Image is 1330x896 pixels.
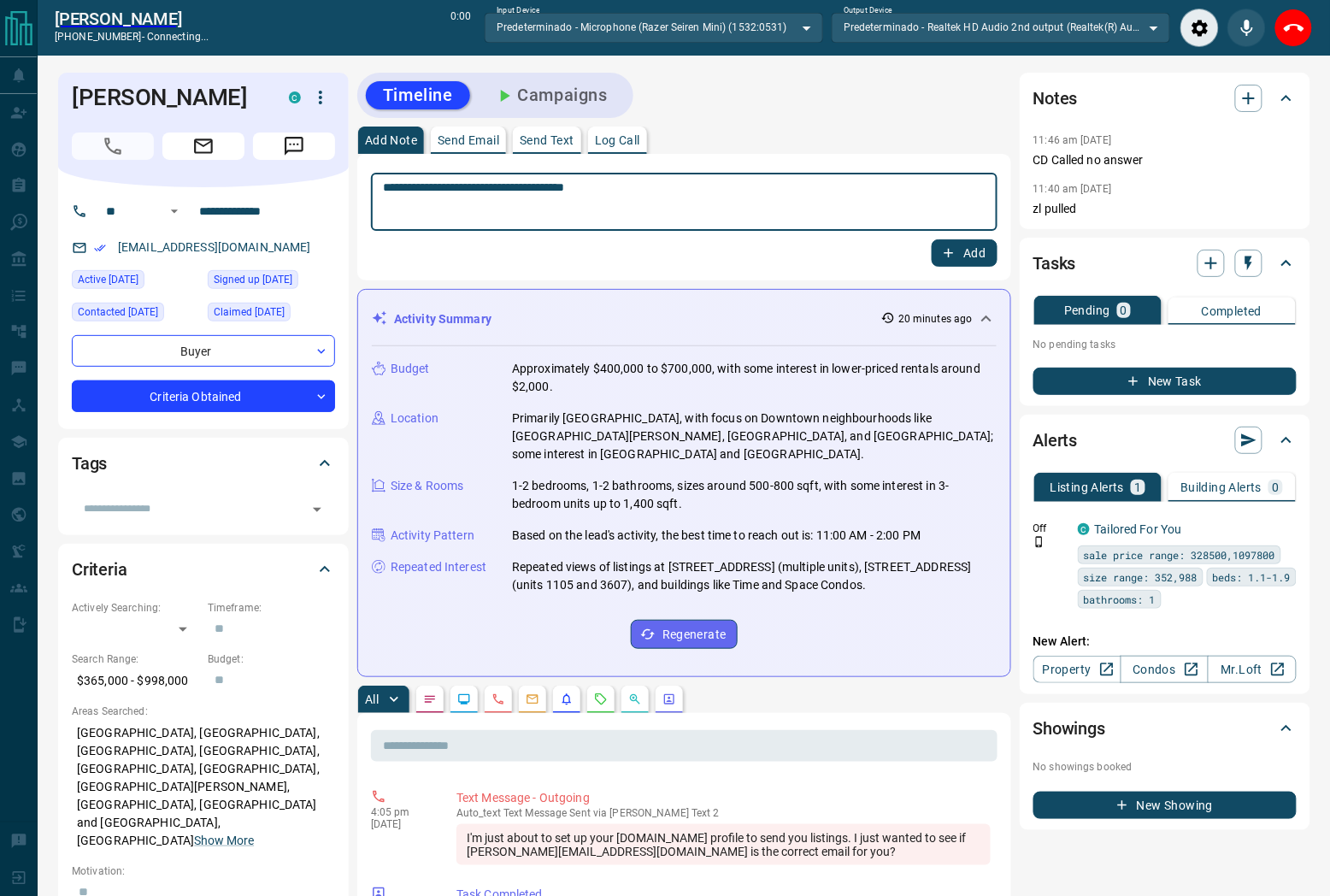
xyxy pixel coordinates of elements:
span: Call [72,133,154,160]
button: Campaigns [477,81,625,109]
span: Active [DATE] [78,271,138,288]
div: Fri Sep 05 2025 [208,270,335,294]
h2: Tags [72,450,107,477]
a: Tailored For You [1095,522,1182,536]
div: Mute [1227,9,1266,47]
div: Predeterminado - Microphone (Razer Seiren Mini) (1532:0531) [485,13,823,42]
p: [GEOGRAPHIC_DATA], [GEOGRAPHIC_DATA], [GEOGRAPHIC_DATA], [GEOGRAPHIC_DATA], [GEOGRAPHIC_DATA], [G... [72,719,335,855]
span: auto_text [456,807,501,819]
h2: Alerts [1033,427,1078,454]
p: All [365,693,379,705]
p: 4:05 pm [371,806,431,818]
p: Text Message - Outgoing [456,789,991,807]
p: CD Called no answer [1033,151,1297,169]
button: Show More [194,832,254,850]
div: Tasks [1033,243,1297,284]
p: [PHONE_NUMBER] - [55,29,209,44]
p: Primarily [GEOGRAPHIC_DATA], with focus on Downtown neighbourhoods like [GEOGRAPHIC_DATA][PERSON_... [512,410,997,463]
svg: Calls [491,693,505,706]
p: Activity Summary [394,310,491,328]
p: Log Call [595,134,640,146]
p: Location [391,410,438,427]
p: Completed [1202,305,1262,317]
div: Audio Settings [1180,9,1219,47]
p: Repeated Interest [391,558,486,576]
span: connecting... [147,31,209,43]
p: Add Note [365,134,417,146]
p: Pending [1064,304,1110,316]
span: Signed up [DATE] [214,271,292,288]
p: No pending tasks [1033,332,1297,357]
h1: [PERSON_NAME] [72,84,263,111]
p: $365,000 - $998,000 [72,667,199,695]
div: Criteria [72,549,335,590]
p: Budget: [208,651,335,667]
span: Contacted [DATE] [78,304,158,321]
div: condos.ca [289,91,301,103]
a: Condos [1121,656,1209,683]
span: size range: 352,988 [1084,569,1198,586]
p: [DATE] [371,818,431,830]
svg: Emails [526,693,539,706]
p: 11:40 am [DATE] [1033,183,1112,195]
svg: Push Notification Only [1033,536,1045,548]
p: Building Alerts [1180,481,1262,493]
span: sale price range: 328500,1097800 [1084,546,1275,563]
p: Search Range: [72,651,199,667]
label: Output Device [844,5,892,16]
p: zl pulled [1033,200,1297,218]
button: Open [305,498,329,522]
p: New Alert: [1033,633,1297,651]
button: New Task [1033,368,1297,395]
p: Timeframe: [208,600,335,616]
h2: Showings [1033,715,1106,742]
span: bathrooms: 1 [1084,591,1156,608]
p: 1-2 bedrooms, 1-2 bathrooms, sizes around 500-800 sqft, with some interest in 3-bedroom units up ... [512,477,997,513]
p: Areas Searched: [72,704,335,719]
p: 20 minutes ago [898,311,973,327]
div: Predeterminado - Realtek HD Audio 2nd output (Realtek(R) Audio) [832,13,1170,42]
button: New Showing [1033,792,1297,819]
span: beds: 1.1-1.9 [1213,569,1291,586]
p: Approximately $400,000 to $700,000, with some interest in lower-priced rentals around $2,000. [512,360,997,396]
svg: Lead Browsing Activity [457,693,471,706]
button: Regenerate [631,620,738,649]
p: Actively Searching: [72,600,199,616]
span: Message [253,133,335,160]
div: Fri Sep 05 2025 [72,303,199,327]
div: Notes [1033,78,1297,119]
div: Alerts [1033,420,1297,461]
div: Buyer [72,335,335,367]
p: 0:00 [450,9,471,47]
p: Motivation: [72,864,335,879]
a: [EMAIL_ADDRESS][DOMAIN_NAME] [118,240,311,254]
div: End Call [1274,9,1313,47]
p: 1 [1134,481,1141,493]
div: condos.ca [1078,523,1090,535]
div: Sun Sep 07 2025 [72,270,199,294]
label: Input Device [497,5,540,16]
p: Activity Pattern [391,527,474,545]
span: Email [162,133,244,160]
div: I'm just about to set up your [DOMAIN_NAME] profile to send you listings. I just wanted to see if... [456,824,991,865]
p: Listing Alerts [1050,481,1125,493]
div: Activity Summary20 minutes ago [372,304,997,335]
svg: Listing Alerts [560,693,574,706]
p: Text Message Sent via [PERSON_NAME] Text 2 [456,807,991,819]
svg: Notes [423,693,437,706]
p: No showings booked [1033,759,1297,775]
svg: Requests [594,693,608,706]
h2: Notes [1033,85,1078,112]
p: Send Email [438,134,499,146]
div: Tags [72,443,335,484]
a: [PERSON_NAME] [55,9,209,29]
h2: Tasks [1033,250,1076,277]
p: Budget [391,360,430,378]
p: Send Text [520,134,574,146]
h2: Criteria [72,556,127,583]
button: Add [932,239,997,267]
div: Fri Sep 05 2025 [208,303,335,327]
p: Based on the lead's activity, the best time to reach out is: 11:00 AM - 2:00 PM [512,527,921,545]
p: Off [1033,521,1068,536]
